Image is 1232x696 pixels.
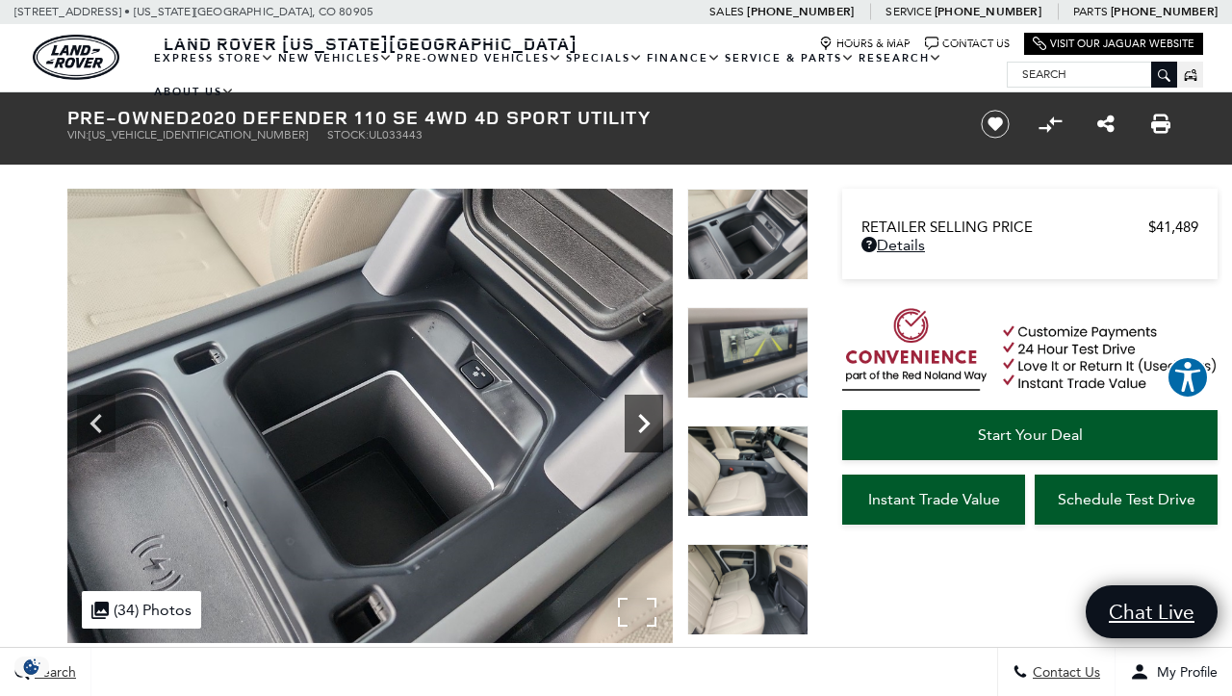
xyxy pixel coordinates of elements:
span: Start Your Deal [978,425,1083,444]
img: Used 2020 Fuji White Land Rover SE image 25 [687,189,808,280]
button: Explore your accessibility options [1167,356,1209,399]
span: Land Rover [US_STATE][GEOGRAPHIC_DATA] [164,32,577,55]
span: Stock: [327,128,369,142]
a: Hours & Map [819,37,911,51]
a: Start Your Deal [842,410,1218,460]
section: Click to Open Cookie Consent Modal [10,657,54,677]
a: Finance [645,41,723,75]
a: Research [857,41,944,75]
a: Land Rover [US_STATE][GEOGRAPHIC_DATA] [152,32,589,55]
button: Open user profile menu [1116,648,1232,696]
a: [STREET_ADDRESS] • [US_STATE][GEOGRAPHIC_DATA], CO 80905 [14,5,373,18]
span: Retailer Selling Price [861,219,1148,236]
span: Service [885,5,931,18]
a: New Vehicles [276,41,395,75]
aside: Accessibility Help Desk [1167,356,1209,402]
span: UL033443 [369,128,423,142]
a: EXPRESS STORE [152,41,276,75]
button: Save vehicle [974,109,1016,140]
strong: Pre-Owned [67,104,191,130]
a: Share this Pre-Owned 2020 Defender 110 SE 4WD 4D Sport Utility [1097,113,1115,136]
a: Instant Trade Value [842,475,1025,525]
a: Print this Pre-Owned 2020 Defender 110 SE 4WD 4D Sport Utility [1151,113,1170,136]
img: Land Rover [33,35,119,80]
a: Details [861,236,1198,254]
span: Chat Live [1099,599,1204,625]
span: Sales [709,5,744,18]
input: Search [1008,63,1176,86]
span: VIN: [67,128,89,142]
img: Used 2020 Fuji White Land Rover SE image 28 [687,544,808,635]
a: Specials [564,41,645,75]
img: Opt-Out Icon [10,657,54,677]
nav: Main Navigation [152,41,1007,109]
a: Retailer Selling Price $41,489 [861,219,1198,236]
span: Parts [1073,5,1108,18]
a: [PHONE_NUMBER] [747,4,854,19]
a: [PHONE_NUMBER] [1111,4,1218,19]
a: Contact Us [925,37,1010,51]
a: About Us [152,75,237,109]
a: [PHONE_NUMBER] [935,4,1041,19]
span: Contact Us [1028,664,1100,681]
a: Schedule Test Drive [1035,475,1218,525]
a: Pre-Owned Vehicles [395,41,564,75]
a: land-rover [33,35,119,80]
img: Used 2020 Fuji White Land Rover SE image 26 [687,307,808,399]
span: [US_VEHICLE_IDENTIFICATION_NUMBER] [89,128,308,142]
a: Service & Parts [723,41,857,75]
a: Visit Our Jaguar Website [1033,37,1194,51]
span: Schedule Test Drive [1058,490,1195,508]
button: Compare Vehicle [1036,110,1065,139]
img: Used 2020 Fuji White Land Rover SE image 27 [687,425,808,517]
div: Next [625,395,663,452]
a: Chat Live [1086,585,1218,638]
span: $41,489 [1148,219,1198,236]
h1: 2020 Defender 110 SE 4WD 4D Sport Utility [67,107,948,128]
div: (34) Photos [82,591,201,629]
span: Instant Trade Value [868,490,1000,508]
div: Previous [77,395,115,452]
span: My Profile [1149,664,1218,681]
img: Used 2020 Fuji White Land Rover SE image 25 [67,189,673,643]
